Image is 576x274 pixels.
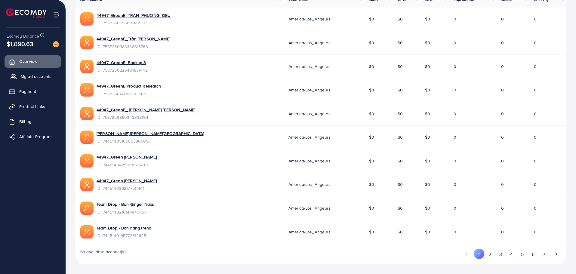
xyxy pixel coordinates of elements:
[454,229,456,235] span: 0
[369,229,374,235] span: $0
[97,178,157,184] a: 44947_Green [PERSON_NAME]
[288,158,331,164] span: America/Los_Angeles
[454,63,456,69] span: 0
[398,87,403,93] span: $0
[369,16,374,22] span: $0
[425,111,430,117] span: $0
[425,16,430,22] span: $0
[288,205,331,211] span: America/Los_Angeles
[97,67,148,73] span: ID: 7537260225401831442
[550,247,571,269] iframe: Chat
[80,154,94,168] img: ic-ads-acc.e4c84228.svg
[288,87,331,93] span: America/Los_Angeles
[369,158,374,164] span: $0
[5,55,61,67] a: Overview
[398,40,403,46] span: $0
[80,83,94,97] img: ic-ads-acc.e4c84228.svg
[80,178,94,191] img: ic-ads-acc.e4c84228.svg
[425,181,430,187] span: $0
[369,205,374,211] span: $0
[425,63,430,69] span: $0
[501,181,504,187] span: 0
[454,16,456,22] span: 0
[97,154,157,160] a: 44947_Green [PERSON_NAME]
[53,41,59,47] img: image
[398,111,403,117] span: $0
[288,229,331,235] span: America/Los_Angeles
[97,209,154,215] span: ID: 7445140216144445457
[80,131,94,144] img: ic-ads-acc.e4c84228.svg
[369,134,374,140] span: $0
[80,249,126,260] span: 63 available account(s)
[5,70,61,82] a: My ad accounts
[97,225,151,231] a: Team Drop - Ban hang trend
[97,36,170,42] a: 44947_GreenE_Trần [PERSON_NAME]
[474,249,484,259] button: Go to page 1
[80,36,94,49] img: ic-ads-acc.e4c84228.svg
[288,63,331,69] span: America/Los_Angeles
[398,205,403,211] span: $0
[501,205,504,211] span: 0
[97,131,204,137] a: [PERSON_NAME] [PERSON_NAME][GEOGRAPHIC_DATA]
[19,58,37,64] span: Overview
[80,12,94,26] img: ic-ads-acc.e4c84228.svg
[534,205,537,211] span: 0
[5,85,61,97] a: Payment
[425,134,430,140] span: $0
[97,107,196,113] a: 44947_GreenE_ [PERSON_NAME] [PERSON_NAME]
[369,87,374,93] span: $0
[539,249,549,260] button: Go to page 7
[6,8,47,18] img: logo
[454,181,456,187] span: 0
[398,229,403,235] span: $0
[97,201,154,207] a: Team Drop - Ban Ginger Nails
[398,134,403,140] span: $0
[398,63,403,69] span: $0
[97,185,157,191] span: ID: 7445140362177511441
[97,12,171,18] a: 44947_GreenE_TRAN_PHUONG_KIEU
[369,63,374,69] span: $0
[534,40,537,46] span: 0
[19,134,51,140] span: Affiliate Program
[501,87,504,93] span: 0
[5,115,61,128] a: Billing
[501,158,504,164] span: 0
[97,91,161,97] span: ID: 7537260141763313665
[5,131,61,143] a: Affiliate Program
[97,60,148,66] a: 44947_GreenE_Backup 3
[501,16,504,22] span: 0
[454,111,456,117] span: 0
[534,134,537,140] span: 0
[534,111,537,117] span: 0
[80,202,94,215] img: ic-ads-acc.e4c84228.svg
[97,83,161,89] a: 44947_GreenE Product Research
[97,138,204,144] span: ID: 7445140510685380609
[534,63,537,69] span: 0
[454,40,456,46] span: 0
[534,229,537,235] span: 0
[7,33,39,39] span: Ecomdy Balance
[288,40,331,46] span: America/Los_Angeles
[97,114,196,120] span: ID: 7537259860348338194
[369,181,374,187] span: $0
[288,181,331,187] span: America/Los_Angeles
[534,87,537,93] span: 0
[288,134,331,140] span: America/Los_Angeles
[534,158,537,164] span: 0
[461,249,562,260] ul: Pagination
[425,40,430,46] span: $0
[53,11,60,18] img: menu
[454,158,456,164] span: 0
[534,16,537,22] span: 0
[501,134,504,140] span: 0
[495,249,506,260] button: Go to page 3
[484,249,495,260] button: Go to page 2
[97,162,157,168] span: ID: 7445140425821929489
[7,39,33,48] span: $1,090.63
[5,100,61,112] a: Product Links
[501,40,504,46] span: 0
[501,63,504,69] span: 0
[425,87,430,93] span: $0
[288,111,331,117] span: America/Los_Angeles
[398,16,403,22] span: $0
